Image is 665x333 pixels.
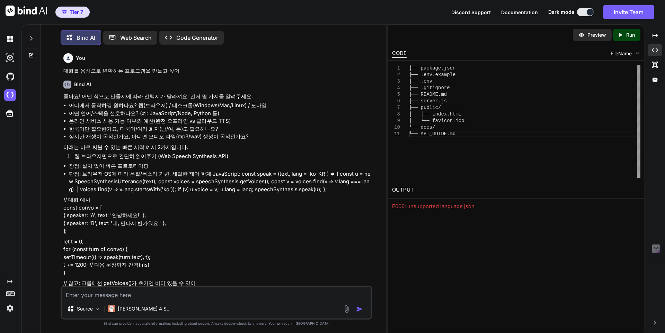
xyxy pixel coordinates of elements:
[4,89,16,101] img: cloudideIcon
[63,93,371,101] p: 좋아요! 어떤 식으로 만들지에 따라 선택지가 달라져요. 먼저 몇 가지를 알려주세요.
[392,104,400,111] div: 7
[392,124,400,131] div: 10
[95,306,101,312] img: Pick Models
[77,34,95,42] p: Bind AI
[69,170,371,194] li: 단점: 브라우저·OS에 따라 음질/목소리 가변, 세밀한 제어 한계 JavaScript: const speak = (text, lang = 'ko-KR') => { const ...
[6,6,47,16] img: Bind AI
[409,118,464,123] span: │ └── favicon.ico
[409,105,441,110] span: ├── public/
[409,124,435,130] span: └── docs/
[118,305,169,312] p: [PERSON_NAME] 4 S..
[69,133,371,141] li: 실시간 재생이 목적인가요, 아니면 오디오 파일(mp3/wav) 생성이 목적인가요?
[409,65,455,71] span: ├── package.json
[451,9,491,16] button: Discord Support
[392,203,640,211] div: E006: unsupported language json
[409,98,447,104] span: ├── server.js
[451,9,491,15] span: Discord Support
[62,10,67,14] img: premium
[69,125,371,133] li: 한국어만 필요한가요, 다국어/여러 화자(남/여, 톤)도 필요하나요?
[69,117,371,125] li: 온라인 서비스 사용 가능 여부와 예산(완전 오프라인 vs 클라우드 TTS)
[392,85,400,91] div: 4
[392,72,400,78] div: 2
[548,9,574,16] span: Dark mode
[392,65,400,72] div: 1
[120,34,152,42] p: Web Search
[4,52,16,64] img: darkAi-studio
[63,238,371,277] p: let t = 0; for (const turn of convo) { setTimeout(() => speak(turn.text), t); t += 1200; // 다음 문장...
[409,131,455,137] span: └── API_GUIDE.md
[77,305,93,312] p: Source
[55,7,90,18] button: premiumTier 7
[611,50,632,57] span: FileName
[4,71,16,82] img: githubDark
[4,33,16,45] img: darkChat
[343,305,351,313] img: attachment
[69,110,371,118] li: 어떤 언어/스택을 선호하나요? (예: JavaScript/Node, Python 등)
[63,279,371,295] p: // 참고: 크롬에선 getVoices()가 초기엔 비어 있을 수 있어 // window.speechSynthesis.onvoiceschanged = () => { ... }...
[74,81,91,88] h6: Bind AI
[4,302,16,314] img: settings
[356,306,363,313] img: icon
[409,72,455,77] span: ├── .env.example
[63,144,371,151] p: 아래는 바로 써볼 수 있는 빠른 시작 예시 2가지입니다.
[578,32,585,38] img: preview
[392,111,400,118] div: 8
[70,9,83,16] span: Tier 7
[392,91,400,98] div: 5
[409,92,447,97] span: ├── README.md
[69,162,371,170] li: 장점: 설치 없이 빠른 프로토타이핑
[392,98,400,104] div: 6
[69,152,371,162] li: 웹 브라우저만으로 간단히 읽어주기 (Web Speech Synthesis API)
[76,55,85,62] h6: You
[392,118,400,124] div: 9
[501,9,538,16] button: Documentation
[626,31,635,38] p: Run
[392,78,400,85] div: 3
[63,196,371,235] p: // 대화 예시 const convo = [ { speaker: 'A', text: '안녕하세요!' }, { speaker: 'B', text: '네, 만나서 반가워요.' }...
[176,34,218,42] p: Code Generator
[409,85,450,91] span: ├── .gitignore
[108,305,115,312] img: Claude 4 Sonnet
[392,49,407,58] div: CODE
[409,111,461,117] span: │ ├── index.html
[587,31,606,38] p: Preview
[61,321,372,326] p: Bind can provide inaccurate information, including about people. Always double-check its answers....
[63,67,371,75] p: 대화를 음성으로 변환하는 프로그램을 만들고 싶어
[69,102,371,110] li: 어디에서 동작하길 원하나요? 웹(브라우저) / 데스크톱(Windows/Mac/Linux) / 모바일
[409,78,432,84] span: ├── .env
[501,9,538,15] span: Documentation
[392,131,400,137] div: 11
[635,50,640,56] img: chevron down
[388,182,645,198] h2: OUTPUT
[603,5,654,19] button: Invite Team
